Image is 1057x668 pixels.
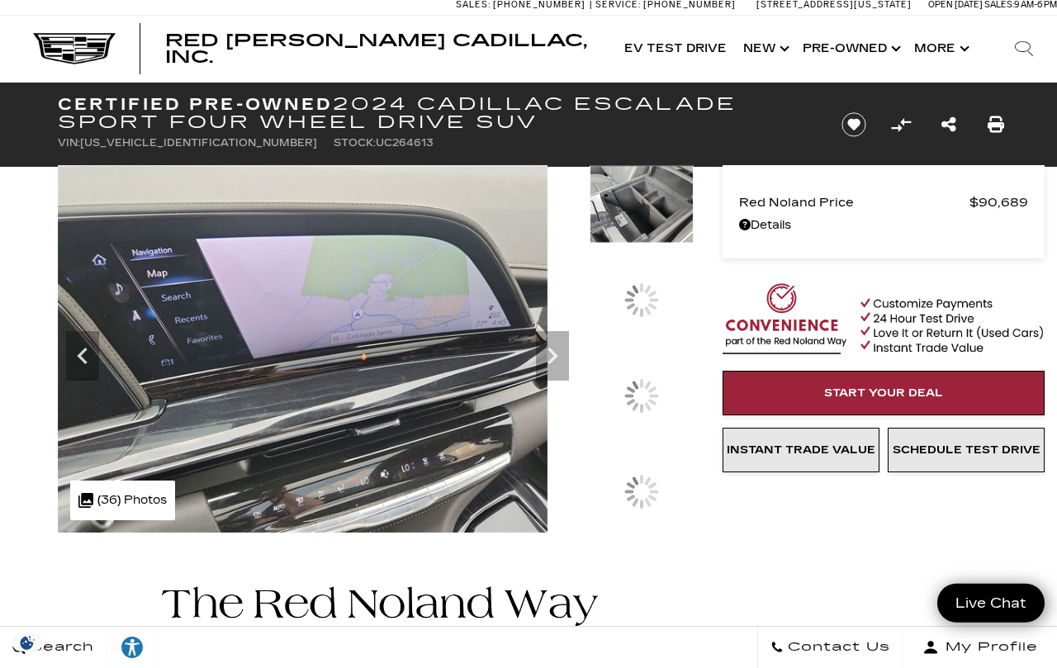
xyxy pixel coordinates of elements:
a: Red [PERSON_NAME] Cadillac, Inc. [165,32,600,65]
a: Instant Trade Value [723,428,879,472]
div: Next [536,331,569,381]
span: Start Your Deal [824,386,943,400]
div: Explore your accessibility options [107,635,157,660]
span: Contact Us [784,636,890,659]
img: Certified Used 2024 Crystal White Tricoat Cadillac Sport image 19 [590,165,694,244]
span: Stock: [334,137,376,149]
button: Compare Vehicle [889,112,913,137]
a: Live Chat [937,584,1045,623]
a: Schedule Test Drive [888,428,1045,472]
h1: 2024 Cadillac Escalade Sport Four Wheel Drive SUV [58,95,813,131]
span: VIN: [58,137,80,149]
span: Instant Trade Value [727,443,875,457]
div: Previous [66,331,99,381]
span: Live Chat [947,594,1035,613]
span: Red [PERSON_NAME] Cadillac, Inc. [165,31,587,67]
strong: Certified Pre-Owned [58,94,333,114]
a: Details [739,214,1028,237]
span: Search [26,636,94,659]
a: Start Your Deal [723,371,1045,415]
button: Save vehicle [836,111,872,138]
span: Schedule Test Drive [893,443,1040,457]
section: Click to Open Cookie Consent Modal [8,634,46,651]
button: More [906,16,974,82]
button: Open user profile menu [903,627,1057,668]
span: $90,689 [969,191,1028,214]
a: Explore your accessibility options [107,627,158,668]
a: Pre-Owned [794,16,906,82]
a: Contact Us [757,627,903,668]
a: Print this Certified Pre-Owned 2024 Cadillac Escalade Sport Four Wheel Drive SUV [988,113,1004,136]
a: Red Noland Price $90,689 [739,191,1028,214]
div: (36) Photos [70,481,175,520]
a: Share this Certified Pre-Owned 2024 Cadillac Escalade Sport Four Wheel Drive SUV [941,113,956,136]
a: New [735,16,794,82]
span: My Profile [939,636,1038,659]
span: Red Noland Price [739,191,969,214]
span: UC264613 [376,137,434,149]
span: [US_VEHICLE_IDENTIFICATION_NUMBER] [80,137,317,149]
img: Cadillac Dark Logo with Cadillac White Text [33,33,116,64]
div: Search [991,16,1057,82]
img: Certified Used 2024 Crystal White Tricoat Cadillac Sport image 16 [58,165,547,533]
img: Opt-Out Icon [8,634,46,651]
a: EV Test Drive [616,16,735,82]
